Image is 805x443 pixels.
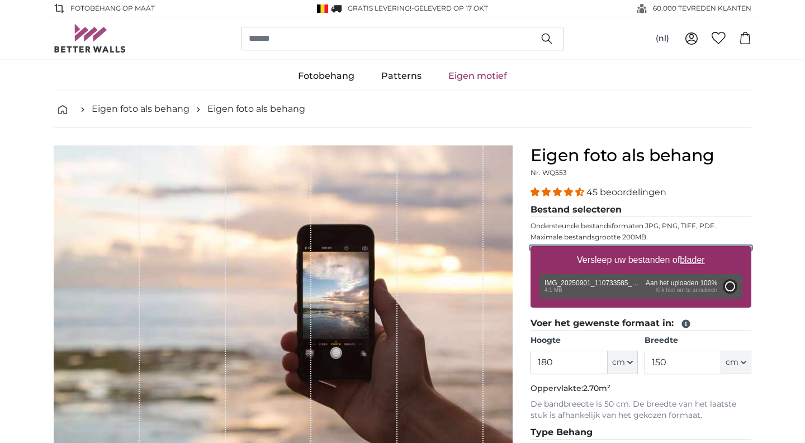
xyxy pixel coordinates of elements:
[348,4,411,12] span: GRATIS levering!
[680,255,704,265] u: blader
[54,24,126,53] img: Betterwalls
[70,3,155,13] span: FOTOBEHANG OP MAAT
[583,383,610,393] span: 2.70m²
[54,91,751,128] nav: breadcrumbs
[435,62,520,91] a: Eigen motief
[317,4,328,13] img: België
[531,187,586,197] span: 4.36 stars
[531,399,751,421] p: De bandbreedte is 50 cm. De breedte van het laatste stuk is afhankelijk van het gekozen formaat.
[531,426,751,440] legend: Type Behang
[647,29,678,49] button: (nl)
[721,351,751,374] button: cm
[411,4,488,12] span: -
[285,62,368,91] a: Fotobehang
[653,3,751,13] span: 60.000 TEVREDEN KLANTEN
[531,383,751,394] p: Oppervlakte:
[531,317,751,331] legend: Voer het gewenste formaat in:
[645,335,751,346] label: Breedte
[414,4,488,12] span: Geleverd op 17 okt
[726,357,738,368] span: cm
[608,351,638,374] button: cm
[531,233,751,242] p: Maximale bestandsgrootte 200MB.
[531,221,751,230] p: Ondersteunde bestandsformaten JPG, PNG, TIFF, PDF.
[531,145,751,166] h1: Eigen foto als behang
[92,102,190,116] a: Eigen foto als behang
[572,249,709,271] label: Versleep uw bestanden of
[207,102,305,116] a: Eigen foto als behang
[531,335,637,346] label: Hoogte
[531,203,751,217] legend: Bestand selecteren
[368,62,435,91] a: Patterns
[586,187,666,197] span: 45 beoordelingen
[612,357,625,368] span: cm
[531,168,567,177] span: Nr. WQ553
